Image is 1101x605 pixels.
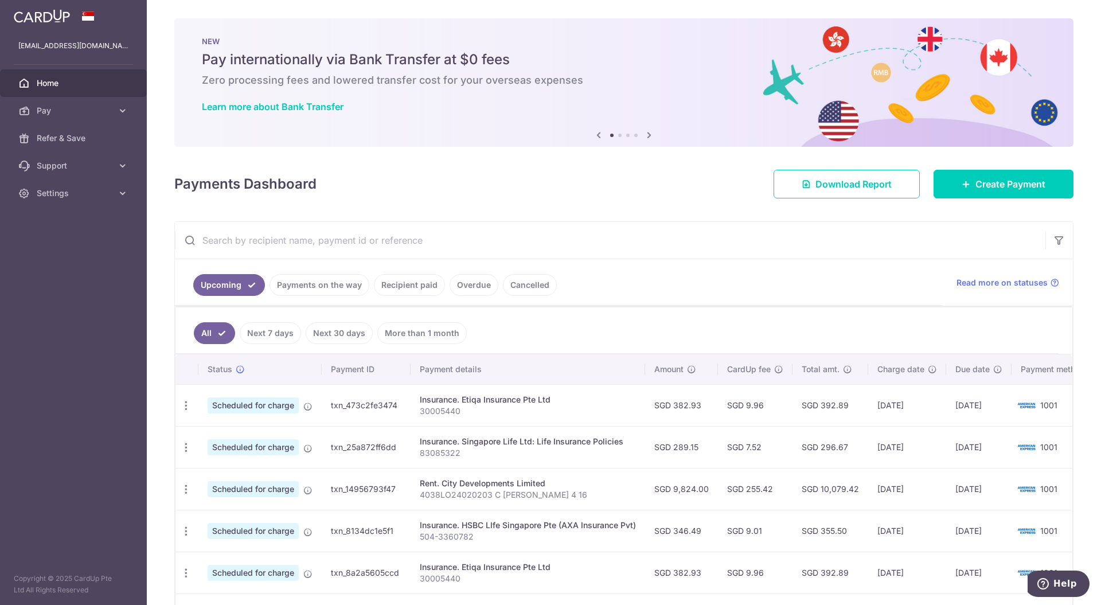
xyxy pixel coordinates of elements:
[420,561,636,573] div: Insurance. Etiqa Insurance Pte Ltd
[1040,442,1057,452] span: 1001
[322,510,411,552] td: txn_8134dc1e5f1
[1012,354,1099,384] th: Payment method
[1015,482,1038,496] img: Bank Card
[18,40,128,52] p: [EMAIL_ADDRESS][DOMAIN_NAME]
[420,405,636,417] p: 30005440
[322,426,411,468] td: txn_25a872ff6dd
[420,489,636,501] p: 4038LO24020203 C [PERSON_NAME] 4 16
[802,364,840,375] span: Total amt.
[946,510,1012,552] td: [DATE]
[645,510,718,552] td: SGD 346.49
[718,426,792,468] td: SGD 7.52
[377,322,467,344] a: More than 1 month
[868,384,946,426] td: [DATE]
[208,397,299,413] span: Scheduled for charge
[322,384,411,426] td: txn_473c2fe3474
[1040,568,1057,577] span: 1001
[37,188,112,199] span: Settings
[306,322,373,344] a: Next 30 days
[202,50,1046,69] h5: Pay internationally via Bank Transfer at $0 fees
[175,222,1045,259] input: Search by recipient name, payment id or reference
[727,364,771,375] span: CardUp fee
[1015,440,1038,454] img: Bank Card
[411,354,645,384] th: Payment details
[792,552,868,594] td: SGD 392.89
[14,9,70,23] img: CardUp
[374,274,445,296] a: Recipient paid
[946,468,1012,510] td: [DATE]
[1040,526,1057,536] span: 1001
[718,468,792,510] td: SGD 255.42
[654,364,684,375] span: Amount
[975,177,1045,191] span: Create Payment
[37,160,112,171] span: Support
[645,426,718,468] td: SGD 289.15
[322,468,411,510] td: txn_14956793f47
[1015,566,1038,580] img: Bank Card
[420,436,636,447] div: Insurance. Singapore Life Ltd: Life Insurance Policies
[718,384,792,426] td: SGD 9.96
[1028,571,1090,599] iframe: Opens a widget where you can find more information
[1015,524,1038,538] img: Bank Card
[37,77,112,89] span: Home
[202,73,1046,87] h6: Zero processing fees and lowered transfer cost for your overseas expenses
[1040,484,1057,494] span: 1001
[503,274,557,296] a: Cancelled
[877,364,924,375] span: Charge date
[208,439,299,455] span: Scheduled for charge
[946,552,1012,594] td: [DATE]
[956,277,1059,288] a: Read more on statuses
[868,468,946,510] td: [DATE]
[37,105,112,116] span: Pay
[792,384,868,426] td: SGD 392.89
[774,170,920,198] a: Download Report
[792,510,868,552] td: SGD 355.50
[1040,400,1057,410] span: 1001
[193,274,265,296] a: Upcoming
[37,132,112,144] span: Refer & Save
[322,552,411,594] td: txn_8a2a5605ccd
[420,531,636,542] p: 504-3360782
[420,447,636,459] p: 83085322
[420,478,636,489] div: Rent. City Developments Limited
[868,510,946,552] td: [DATE]
[208,481,299,497] span: Scheduled for charge
[208,565,299,581] span: Scheduled for charge
[946,384,1012,426] td: [DATE]
[645,468,718,510] td: SGD 9,824.00
[450,274,498,296] a: Overdue
[815,177,892,191] span: Download Report
[202,37,1046,46] p: NEW
[208,523,299,539] span: Scheduled for charge
[208,364,232,375] span: Status
[174,18,1073,147] img: Bank transfer banner
[202,101,343,112] a: Learn more about Bank Transfer
[792,426,868,468] td: SGD 296.67
[946,426,1012,468] td: [DATE]
[956,277,1048,288] span: Read more on statuses
[792,468,868,510] td: SGD 10,079.42
[174,174,317,194] h4: Payments Dashboard
[420,520,636,531] div: Insurance. HSBC LIfe Singapore Pte (AXA Insurance Pvt)
[194,322,235,344] a: All
[420,573,636,584] p: 30005440
[322,354,411,384] th: Payment ID
[270,274,369,296] a: Payments on the way
[718,552,792,594] td: SGD 9.96
[934,170,1073,198] a: Create Payment
[868,552,946,594] td: [DATE]
[955,364,990,375] span: Due date
[645,384,718,426] td: SGD 382.93
[645,552,718,594] td: SGD 382.93
[868,426,946,468] td: [DATE]
[718,510,792,552] td: SGD 9.01
[420,394,636,405] div: Insurance. Etiqa Insurance Pte Ltd
[1015,399,1038,412] img: Bank Card
[240,322,301,344] a: Next 7 days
